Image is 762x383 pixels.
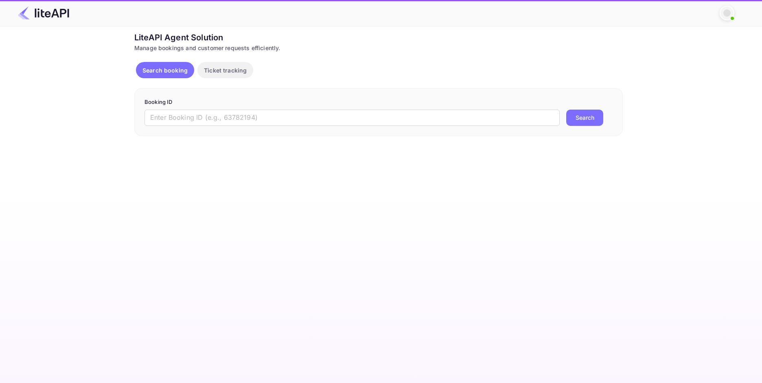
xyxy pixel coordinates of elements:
img: LiteAPI Logo [18,7,69,20]
div: Manage bookings and customer requests efficiently. [134,44,623,52]
p: Booking ID [145,98,613,106]
p: Ticket tracking [204,66,247,75]
input: Enter Booking ID (e.g., 63782194) [145,110,560,126]
div: LiteAPI Agent Solution [134,31,623,44]
p: Search booking [142,66,188,75]
button: Search [566,110,603,126]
